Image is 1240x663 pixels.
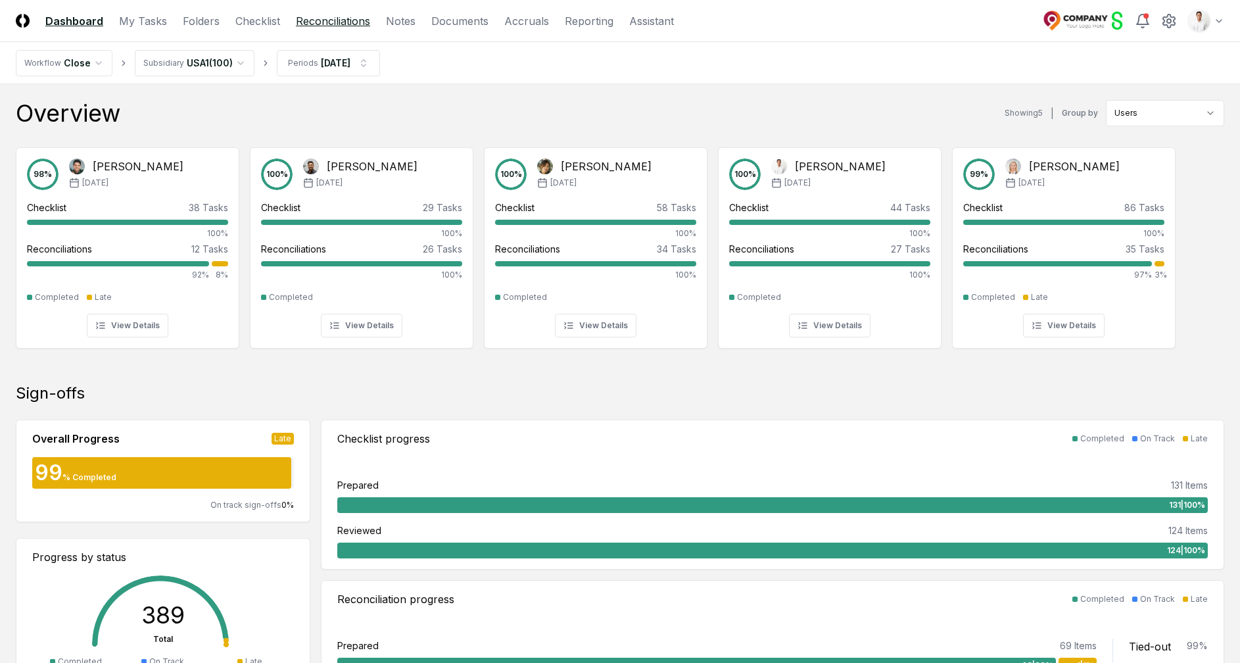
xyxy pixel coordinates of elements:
div: 100% [27,228,228,239]
a: 98%Arthur Cook[PERSON_NAME][DATE]Checklist38 Tasks100%Reconciliations12 Tasks92%8%CompletedLateVi... [16,137,239,349]
div: Completed [1080,433,1124,445]
div: Checklist [495,201,535,214]
img: Fausto Lucero [303,159,319,174]
div: 100% [495,228,696,239]
div: Completed [269,291,313,303]
div: 38 Tasks [189,201,228,214]
button: Periods[DATE] [277,50,380,76]
div: Periods [288,57,318,69]
span: 124 | 100 % [1167,545,1205,556]
div: [PERSON_NAME] [561,159,652,174]
div: | [1051,107,1054,120]
div: Reviewed [337,524,381,537]
span: [DATE] [550,177,577,189]
div: 100% [495,269,696,281]
button: View Details [555,314,636,337]
img: Shelby Cooper [1005,159,1021,174]
div: 26 Tasks [423,242,462,256]
button: View Details [789,314,870,337]
div: 44 Tasks [890,201,930,214]
div: 100% [261,228,462,239]
div: 131 Items [1171,478,1208,492]
a: 100%Fausto Lucero[PERSON_NAME][DATE]Checklist29 Tasks100%Reconciliations26 Tasks100%CompletedView... [250,137,473,349]
div: 8% [212,269,228,281]
div: Sign-offs [16,383,1224,404]
div: [DATE] [321,56,350,70]
span: On track sign-offs [210,500,281,510]
img: Logo [16,14,30,28]
div: Progress by status [32,549,294,565]
div: 35 Tasks [1126,242,1164,256]
div: 34 Tasks [657,242,696,256]
img: d09822cc-9b6d-4858-8d66-9570c114c672_b0bc35f1-fa8e-4ccc-bc23-b02c2d8c2b72.png [1189,11,1210,32]
a: Checklist progressCompletedOn TrackLatePrepared131 Items131|100%Reviewed124 Items124|100% [321,420,1225,570]
a: 100%Jonas Reyes[PERSON_NAME][DATE]Checklist44 Tasks100%Reconciliations27 Tasks100%CompletedView D... [718,137,942,349]
div: 3% [1155,269,1164,281]
div: 97% [963,269,1152,281]
div: Checklist [963,201,1003,214]
div: 27 Tasks [891,242,930,256]
div: Late [1191,593,1208,605]
img: Jonas Reyes [771,159,787,174]
span: 0 % [281,500,294,510]
div: % Completed [62,472,116,483]
a: Documents [431,13,489,29]
div: Prepared [337,478,379,492]
div: 99 [32,462,62,483]
div: Reconciliations [27,242,92,256]
button: View Details [87,314,168,337]
div: Reconciliations [963,242,1028,256]
div: Completed [503,291,547,303]
div: 12 Tasks [191,242,228,256]
div: Completed [1080,593,1124,605]
div: 58 Tasks [657,201,696,214]
span: [DATE] [82,177,108,189]
div: Reconciliations [729,242,794,256]
div: Reconciliations [495,242,560,256]
div: Checklist progress [337,431,430,447]
div: 100% [729,228,930,239]
div: 92% [27,269,209,281]
div: [PERSON_NAME] [93,159,183,174]
a: 100%Jane Liu[PERSON_NAME][DATE]Checklist58 Tasks100%Reconciliations34 Tasks100%CompletedView Details [484,137,707,349]
div: Completed [737,291,781,303]
a: Reconciliations [296,13,370,29]
div: 99 % [1187,639,1208,654]
div: 86 Tasks [1124,201,1164,214]
span: [DATE] [784,177,811,189]
a: 99%Shelby Cooper[PERSON_NAME][DATE]Checklist86 Tasks100%Reconciliations35 Tasks97%3%CompletedLate... [952,137,1176,349]
div: 100% [729,269,930,281]
div: Reconciliations [261,242,326,256]
a: My Tasks [119,13,167,29]
a: Notes [386,13,416,29]
div: Tied-out [1129,639,1171,654]
div: 124 Items [1168,524,1208,537]
img: Arthur Cook [69,159,85,174]
span: 131 | 100 % [1169,499,1205,511]
a: Dashboard [45,13,103,29]
a: Assistant [629,13,674,29]
div: 29 Tasks [423,201,462,214]
div: [PERSON_NAME] [1029,159,1120,174]
div: Completed [971,291,1015,303]
div: Overview [16,100,120,126]
div: Completed [35,291,79,303]
button: View Details [321,314,402,337]
div: On Track [1140,593,1175,605]
a: Accruals [504,13,549,29]
div: On Track [1140,433,1175,445]
button: View Details [1023,314,1105,337]
span: [DATE] [316,177,343,189]
div: Checklist [729,201,769,214]
div: [PERSON_NAME] [327,159,417,174]
div: Checklist [27,201,66,214]
div: Prepared [337,639,379,652]
div: Late [95,291,112,303]
a: Checklist [235,13,280,29]
nav: breadcrumb [16,50,380,76]
img: Jane Liu [537,159,553,174]
div: Reconciliation progress [337,591,454,607]
div: Subsidiary [143,57,184,69]
div: [PERSON_NAME] [795,159,886,174]
div: Checklist [261,201,300,214]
